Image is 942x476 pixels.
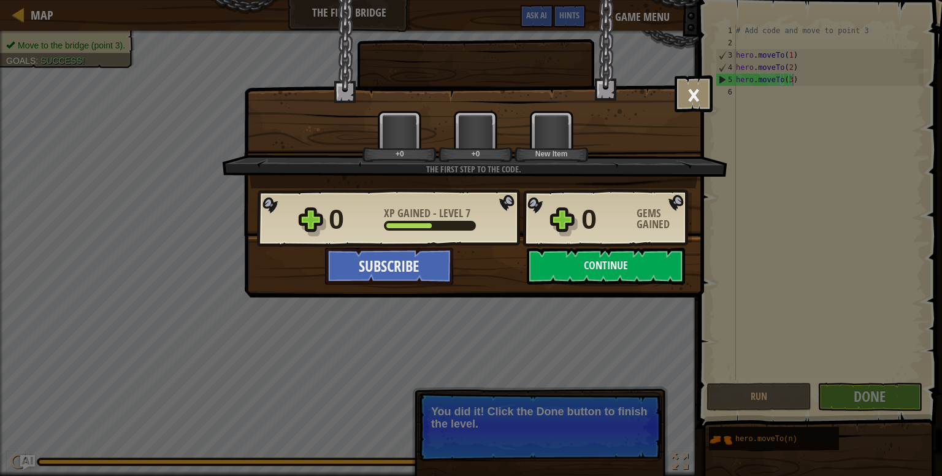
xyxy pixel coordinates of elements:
div: +0 [441,149,510,158]
button: Subscribe [325,248,453,285]
button: × [675,75,713,112]
span: 7 [465,205,470,221]
div: Gems Gained [637,208,692,230]
button: Continue [527,248,685,285]
div: - [384,208,470,219]
div: +0 [365,149,434,158]
div: 0 [329,200,377,239]
div: 0 [581,200,629,239]
span: XP Gained [384,205,433,221]
div: New Item [517,149,586,158]
div: The first step to the code. [280,163,667,175]
span: Level [437,205,465,221]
